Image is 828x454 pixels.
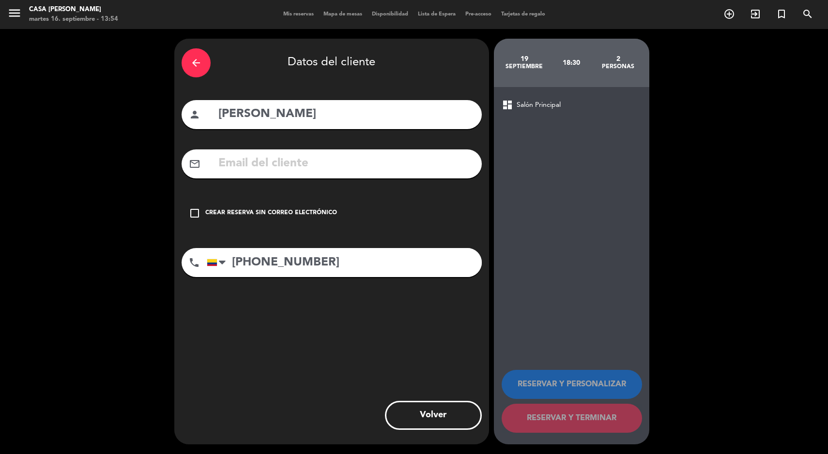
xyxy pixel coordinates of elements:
[217,154,475,174] input: Email del cliente
[367,12,413,17] span: Disponibilidad
[188,257,200,268] i: phone
[723,8,735,20] i: add_circle_outline
[502,404,642,433] button: RESERVAR Y TERMINAR
[29,15,118,24] div: martes 16. septiembre - 13:54
[501,55,548,63] div: 19
[501,63,548,71] div: septiembre
[496,12,550,17] span: Tarjetas de regalo
[189,207,200,219] i: check_box_outline_blank
[502,99,513,111] span: dashboard
[750,8,761,20] i: exit_to_app
[190,57,202,69] i: arrow_back
[205,208,337,218] div: Crear reserva sin correo electrónico
[29,5,118,15] div: Casa [PERSON_NAME]
[385,401,482,430] button: Volver
[182,46,482,80] div: Datos del cliente
[189,109,200,120] i: person
[460,12,496,17] span: Pre-acceso
[189,158,200,170] i: mail_outline
[207,248,482,277] input: Número de teléfono...
[278,12,319,17] span: Mis reservas
[802,8,813,20] i: search
[595,55,642,63] div: 2
[776,8,787,20] i: turned_in_not
[595,63,642,71] div: personas
[207,249,230,277] div: Colombia: +57
[7,6,22,24] button: menu
[217,104,475,124] input: Nombre del cliente
[413,12,460,17] span: Lista de Espera
[502,370,642,399] button: RESERVAR Y PERSONALIZAR
[548,46,595,80] div: 18:30
[517,100,561,111] span: Salón Principal
[319,12,367,17] span: Mapa de mesas
[7,6,22,20] i: menu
